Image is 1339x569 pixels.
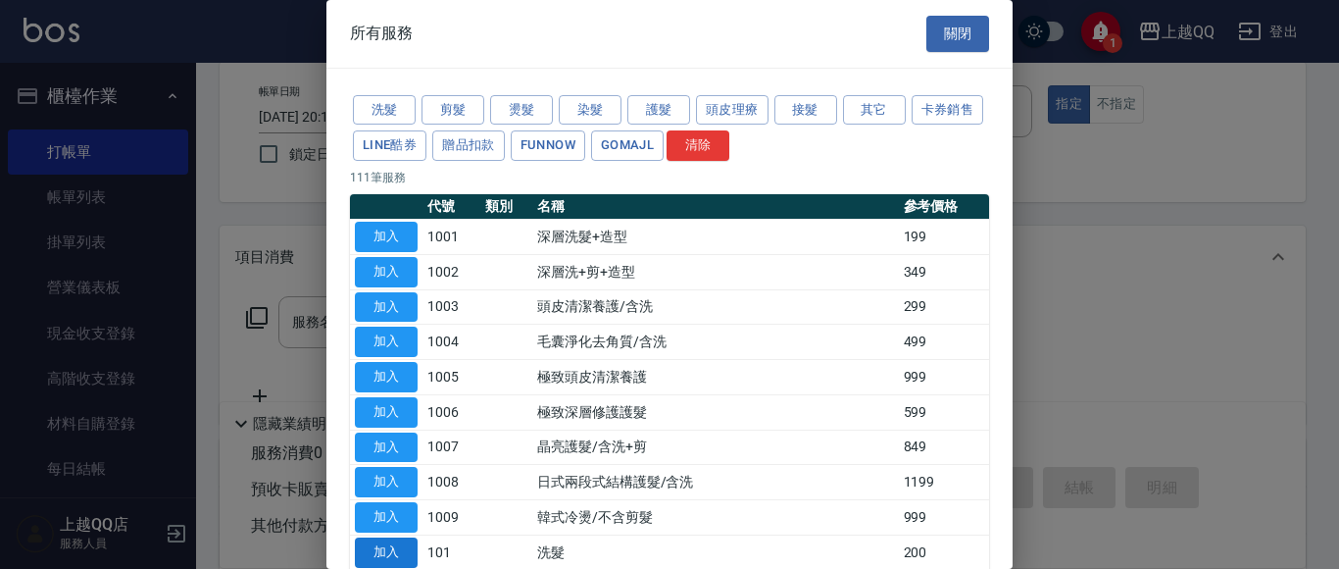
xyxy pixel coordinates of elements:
[899,430,990,465] td: 849
[912,95,984,126] button: 卡券銷售
[355,292,418,323] button: 加入
[355,257,418,287] button: 加入
[926,16,989,52] button: 關閉
[899,394,990,430] td: 599
[899,194,990,220] th: 參考價格
[355,538,418,568] button: 加入
[899,254,990,289] td: 349
[422,95,484,126] button: 剪髮
[627,95,690,126] button: 護髮
[899,465,990,500] td: 1199
[355,433,418,463] button: 加入
[899,360,990,395] td: 999
[559,95,621,126] button: 染髮
[353,130,426,161] button: LINE酷券
[355,397,418,428] button: 加入
[422,360,480,395] td: 1005
[422,465,480,500] td: 1008
[432,130,505,161] button: 贈品扣款
[355,502,418,533] button: 加入
[511,130,585,161] button: FUNNOW
[774,95,837,126] button: 接髮
[532,394,899,430] td: 極致深層修護護髮
[899,325,990,360] td: 499
[422,430,480,465] td: 1007
[422,220,480,255] td: 1001
[355,467,418,497] button: 加入
[480,194,532,220] th: 類別
[422,194,480,220] th: 代號
[532,289,899,325] td: 頭皮清潔養護/含洗
[899,289,990,325] td: 299
[350,169,989,186] p: 111 筆服務
[899,500,990,536] td: 999
[422,500,480,536] td: 1009
[532,220,899,255] td: 深層洗髮+造型
[350,24,413,43] span: 所有服務
[422,325,480,360] td: 1004
[355,327,418,357] button: 加入
[532,325,899,360] td: 毛囊淨化去角質/含洗
[422,254,480,289] td: 1002
[532,254,899,289] td: 深層洗+剪+造型
[899,220,990,255] td: 199
[355,222,418,252] button: 加入
[667,130,729,161] button: 清除
[532,500,899,536] td: 韓式冷燙/不含剪髮
[696,95,769,126] button: 頭皮理療
[532,430,899,465] td: 晶亮護髮/含洗+剪
[353,95,416,126] button: 洗髮
[355,362,418,392] button: 加入
[591,130,664,161] button: GOMAJL
[422,394,480,430] td: 1006
[843,95,906,126] button: 其它
[532,360,899,395] td: 極致頭皮清潔養護
[490,95,553,126] button: 燙髮
[532,194,899,220] th: 名稱
[532,465,899,500] td: 日式兩段式結構護髮/含洗
[422,289,480,325] td: 1003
